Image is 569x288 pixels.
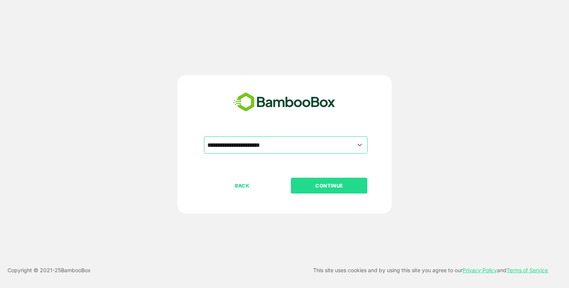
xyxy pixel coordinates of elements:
[8,266,91,275] p: Copyright © 2021- 25 BambooBox
[205,181,280,190] p: BACK
[463,267,497,273] a: Privacy Policy
[204,178,280,194] button: BACK
[507,267,548,273] a: Terms of Service
[355,140,365,150] button: Open
[291,178,367,194] button: CONTINUE
[313,266,548,275] p: This site uses cookies and by using this site you agree to our and
[229,90,339,115] img: bamboobox
[292,181,367,190] p: CONTINUE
